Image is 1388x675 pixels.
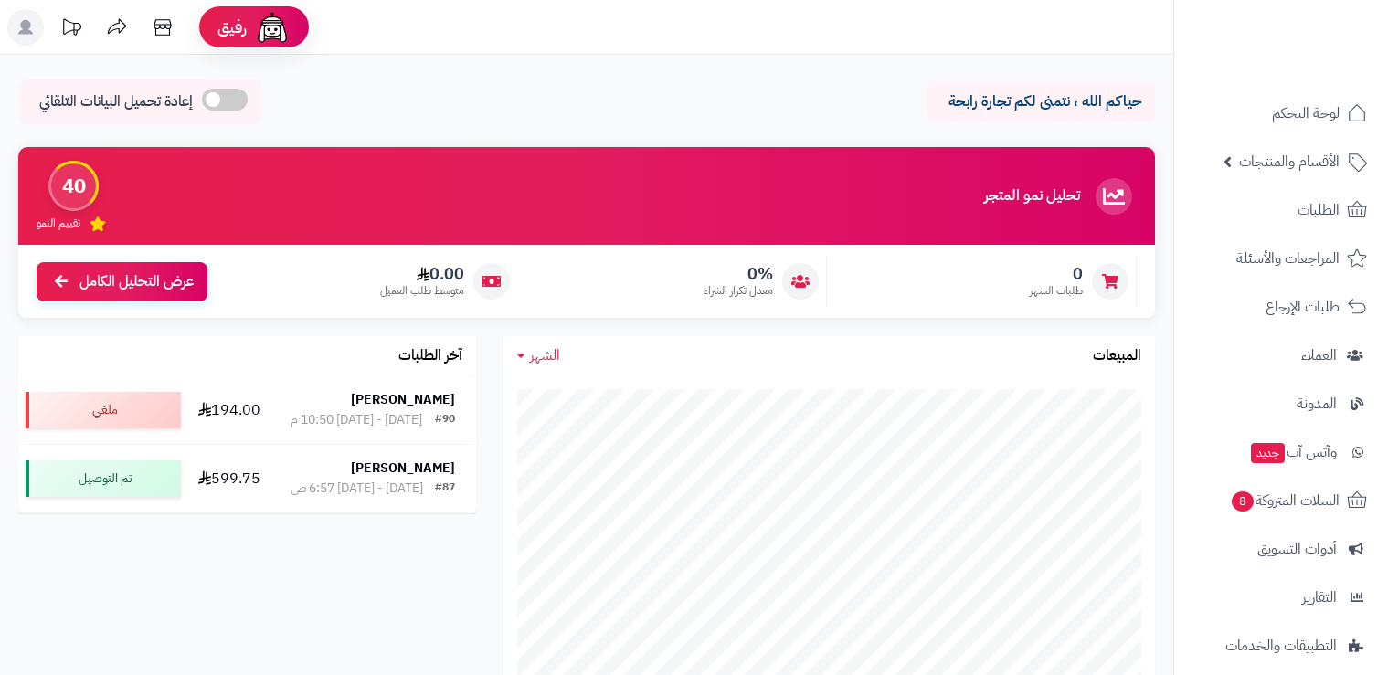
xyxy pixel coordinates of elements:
span: الطلبات [1298,197,1340,223]
span: 0.00 [380,264,464,284]
span: لوحة التحكم [1272,100,1340,126]
div: [DATE] - [DATE] 10:50 م [291,411,422,429]
span: المراجعات والأسئلة [1236,246,1340,271]
p: حياكم الله ، نتمنى لكم تجارة رابحة [940,91,1141,112]
a: التطبيقات والخدمات [1185,624,1377,668]
div: تم التوصيل [26,460,181,497]
h3: تحليل نمو المتجر [984,188,1080,205]
span: عرض التحليل الكامل [79,271,194,292]
span: العملاء [1301,343,1337,368]
a: الطلبات [1185,188,1377,232]
span: وآتس آب [1249,439,1337,465]
h3: المبيعات [1093,348,1141,364]
img: ai-face.png [254,9,291,46]
span: التطبيقات والخدمات [1225,633,1337,659]
td: 599.75 [188,445,270,512]
img: logo-2.png [1264,14,1371,52]
span: الشهر [530,344,560,366]
a: عرض التحليل الكامل [37,262,207,301]
span: 0 [1030,264,1083,284]
div: [DATE] - [DATE] 6:57 ص [291,480,423,498]
a: السلات المتروكة8 [1185,479,1377,522]
strong: [PERSON_NAME] [351,459,455,478]
span: التقارير [1302,585,1337,610]
h3: آخر الطلبات [398,348,462,364]
span: المدونة [1297,391,1337,417]
a: التقارير [1185,575,1377,619]
div: #87 [435,480,455,498]
a: الشهر [517,345,560,366]
a: أدوات التسويق [1185,527,1377,571]
a: تحديثات المنصة [48,9,94,50]
a: طلبات الإرجاع [1185,285,1377,329]
span: معدل تكرار الشراء [704,283,773,299]
span: طلبات الشهر [1030,283,1083,299]
div: #90 [435,411,455,429]
a: لوحة التحكم [1185,91,1377,135]
span: السلات المتروكة [1230,488,1340,513]
span: متوسط طلب العميل [380,283,464,299]
span: طلبات الإرجاع [1266,294,1340,320]
span: رفيق [217,16,247,38]
span: تقييم النمو [37,216,80,231]
strong: [PERSON_NAME] [351,390,455,409]
span: 8 [1231,490,1255,512]
span: جديد [1251,443,1285,463]
span: أدوات التسويق [1257,536,1337,562]
td: 194.00 [188,376,270,444]
span: إعادة تحميل البيانات التلقائي [39,91,193,112]
a: العملاء [1185,333,1377,377]
span: الأقسام والمنتجات [1239,149,1340,174]
span: 0% [704,264,773,284]
a: وآتس آبجديد [1185,430,1377,474]
a: المراجعات والأسئلة [1185,237,1377,280]
a: المدونة [1185,382,1377,426]
div: ملغي [26,392,181,428]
